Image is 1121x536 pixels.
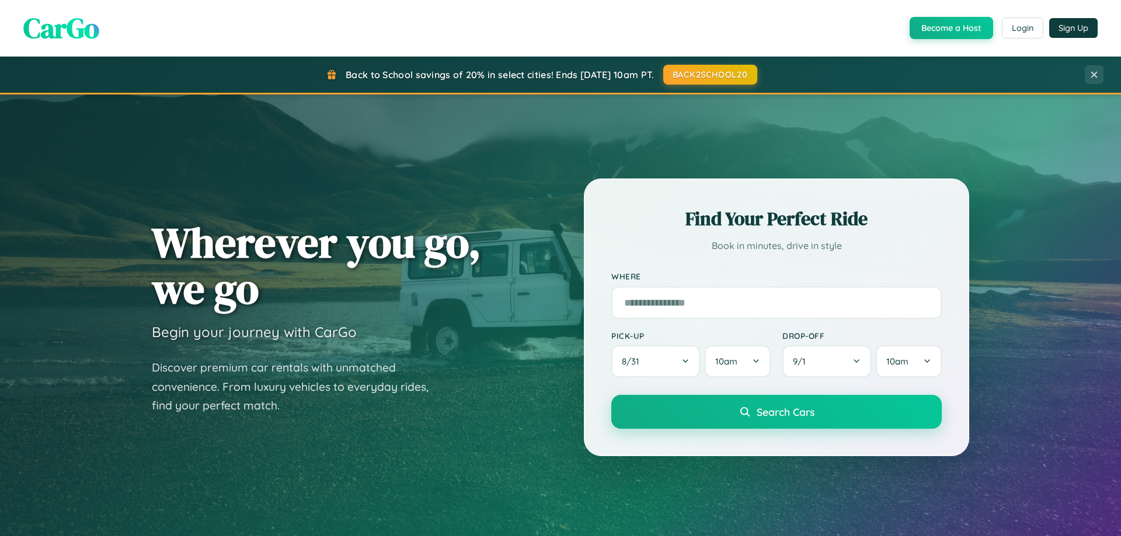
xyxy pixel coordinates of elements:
span: 10am [715,356,737,367]
span: CarGo [23,9,99,47]
button: BACK2SCHOOL20 [663,65,757,85]
button: Sign Up [1049,18,1098,38]
span: Search Cars [757,405,814,418]
button: Login [1002,17,1043,38]
button: 10am [876,345,942,377]
button: 10am [705,345,771,377]
button: 8/31 [611,345,700,377]
p: Discover premium car rentals with unmatched convenience. From luxury vehicles to everyday rides, ... [152,358,444,415]
button: Become a Host [910,17,993,39]
label: Where [611,272,942,282]
p: Book in minutes, drive in style [611,237,942,254]
h2: Find Your Perfect Ride [611,206,942,232]
span: 8 / 31 [622,356,645,367]
h1: Wherever you go, we go [152,219,481,311]
h3: Begin your journey with CarGo [152,323,357,341]
span: Back to School savings of 20% in select cities! Ends [DATE] 10am PT. [346,69,654,80]
button: Search Cars [611,395,942,429]
button: 9/1 [782,345,871,377]
label: Pick-up [611,331,771,341]
span: 9 / 1 [793,356,812,367]
label: Drop-off [782,331,942,341]
span: 10am [886,356,908,367]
